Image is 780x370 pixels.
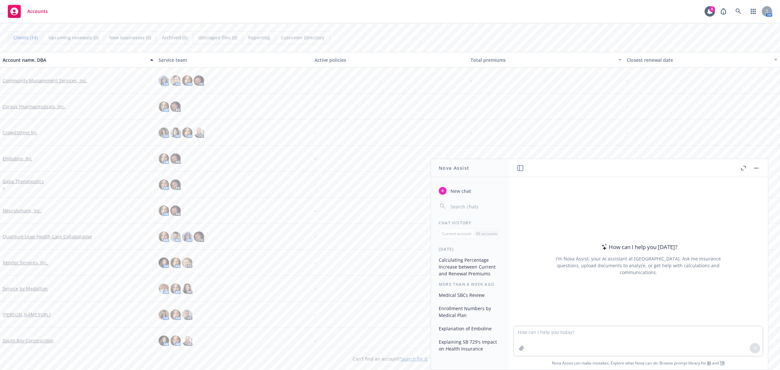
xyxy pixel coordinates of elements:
span: - [471,155,472,162]
a: Render Services, Inc. [3,259,48,266]
img: photo [194,75,204,86]
a: TR [720,360,725,366]
span: Clients (14) [13,34,38,41]
img: photo [159,336,169,346]
span: - [315,181,316,188]
div: Active policies [315,57,465,63]
span: - [315,77,316,84]
span: - [315,337,316,344]
a: South Bay Construction [3,337,54,344]
span: - [315,207,316,214]
img: photo [170,258,181,268]
a: Service by Medallion [3,285,48,292]
img: photo [170,284,181,294]
img: photo [170,310,181,320]
div: [DATE] [431,246,509,252]
span: Customer Directory [281,34,325,41]
img: photo [182,310,192,320]
img: photo [159,205,169,216]
span: Archived (0) [162,34,188,41]
span: New businesses (0) [109,34,151,41]
img: photo [182,336,192,346]
span: Upcoming renewals (0) [48,34,98,41]
button: Service team [156,52,312,68]
img: photo [170,75,181,86]
img: photo [159,284,169,294]
img: photo [159,231,169,242]
img: photo [194,231,204,242]
img: photo [170,127,181,138]
img: photo [159,179,169,190]
span: - [315,233,316,240]
a: Community Management Services, Inc. [3,77,87,84]
img: photo [159,258,169,268]
div: Closest renewal date [627,57,770,63]
img: photo [182,258,192,268]
span: Accounts [27,9,48,14]
span: - [627,129,628,136]
a: Search [732,5,745,18]
img: photo [182,284,192,294]
img: photo [182,127,192,138]
div: Total premiums [471,57,614,63]
p: All accounts [476,231,498,236]
p: Current account [442,231,471,236]
button: Explanation of Emboline [436,323,503,334]
span: - [315,311,316,318]
img: photo [170,205,181,216]
div: More than a week ago [431,282,509,287]
span: - [471,77,472,84]
img: photo [182,75,192,86]
button: Enrollment Numbers by Medical Plan [436,303,503,321]
img: photo [159,153,169,164]
a: Quantum Leap Health Care Collaborative [3,233,92,240]
h1: Nova Assist [439,165,469,171]
img: photo [159,75,169,86]
img: photo [170,179,181,190]
a: Switch app [747,5,760,18]
a: CrowdStreet Inc [3,129,37,136]
span: - [627,77,628,84]
span: New chat [449,188,471,194]
button: Calculating Percentage Increase between Current and Renewal Premiums [436,255,503,279]
a: [PERSON_NAME][URL] [3,311,51,318]
div: Account name, DBA [3,57,146,63]
button: Closest renewal date [624,52,780,68]
div: Chat History [431,220,509,226]
span: - [315,285,316,292]
img: photo [170,231,181,242]
a: Neurolutions, Inc. [3,207,42,214]
a: Gaba Therapeutics [3,178,44,185]
div: I'm Nova Assist, your AI assistant at [GEOGRAPHIC_DATA]. Ask me insurance questions, upload docum... [547,255,730,276]
a: Accounts [5,2,50,20]
button: Active policies [312,52,468,68]
button: New chat [436,185,503,197]
button: Explaining SB 729's Impact on Health Insurance [436,337,503,354]
span: Untriaged files (0) [198,34,237,41]
div: 8 [709,6,715,12]
div: Service team [159,57,309,63]
img: photo [159,310,169,320]
span: Can't find an account? [353,355,427,362]
div: How can I help you [DATE]? [600,243,677,251]
button: Total premiums [468,52,624,68]
span: - [627,155,628,162]
span: - [471,129,472,136]
span: - [315,259,316,266]
img: photo [159,127,169,138]
img: photo [170,101,181,112]
button: Medical SBCs Review [436,290,503,300]
span: - [315,103,316,110]
a: Report a Bug [717,5,730,18]
img: photo [182,231,192,242]
img: photo [194,127,204,138]
a: Emboline, Inc [3,155,32,162]
a: Corvus Pharmaceuticals, Inc. [3,103,65,110]
span: Reporting [248,34,270,41]
img: photo [159,101,169,112]
a: BI [707,360,711,366]
a: Search for it [401,356,427,362]
img: photo [170,336,181,346]
input: Search chats [449,202,501,211]
img: photo [170,153,181,164]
